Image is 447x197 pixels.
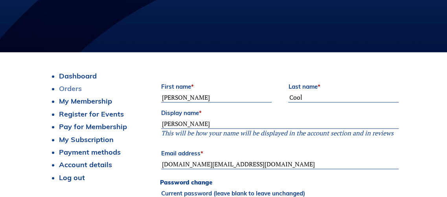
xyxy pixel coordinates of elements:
[161,129,394,137] em: This will be how your name will be displayed in the account section and in reviews
[161,81,272,93] label: First name
[161,148,399,159] label: Email address
[59,148,121,157] a: Payment methods
[59,71,97,80] a: Dashboard
[161,107,399,119] label: Display name
[59,84,82,93] a: Orders
[59,122,127,131] a: Pay for Membership
[59,135,114,144] a: My Subscription
[59,97,112,106] a: My Membership
[59,109,124,119] a: Register for Events
[288,81,399,93] label: Last name
[160,178,212,186] legend: Password change
[59,173,85,182] a: Log out
[59,160,112,169] a: Account details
